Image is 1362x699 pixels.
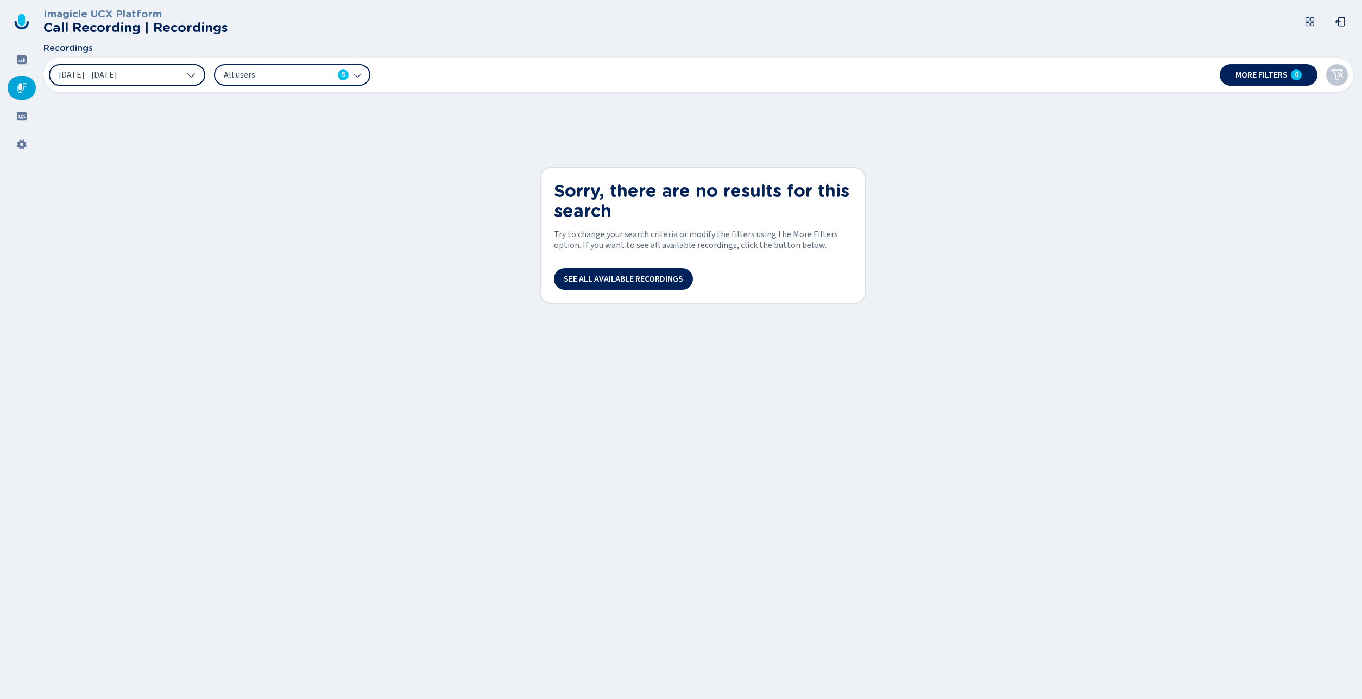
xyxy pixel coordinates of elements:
[1335,16,1346,27] svg: box-arrow-left
[1295,71,1298,79] span: 0
[16,82,27,93] svg: mic-fill
[16,111,27,122] svg: groups-filled
[49,64,205,86] button: [DATE] - [DATE]
[564,275,683,283] span: See all available recordings
[59,71,117,79] span: [DATE] - [DATE]
[187,71,196,79] svg: chevron-down
[8,132,36,156] div: Settings
[554,230,852,250] span: Try to change your search criteria or modify the filters using the More Filters option. If you wa...
[1331,68,1344,81] svg: funnel-disabled
[16,54,27,65] svg: dashboard-filled
[554,268,693,290] button: See all available recordings
[43,8,228,20] h3: Imagicle UCX Platform
[8,76,36,100] div: Recordings
[8,104,36,128] div: Groups
[8,48,36,72] div: Dashboard
[353,71,362,79] svg: chevron-down
[1326,64,1348,86] button: Clear filters
[1220,64,1317,86] button: More filters0
[554,181,852,221] h1: Sorry, there are no results for this search
[1235,71,1288,79] span: More filters
[342,69,345,80] span: 5
[43,43,93,53] span: Recordings
[43,20,228,35] h2: Call Recording | Recordings
[224,69,333,81] span: All users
